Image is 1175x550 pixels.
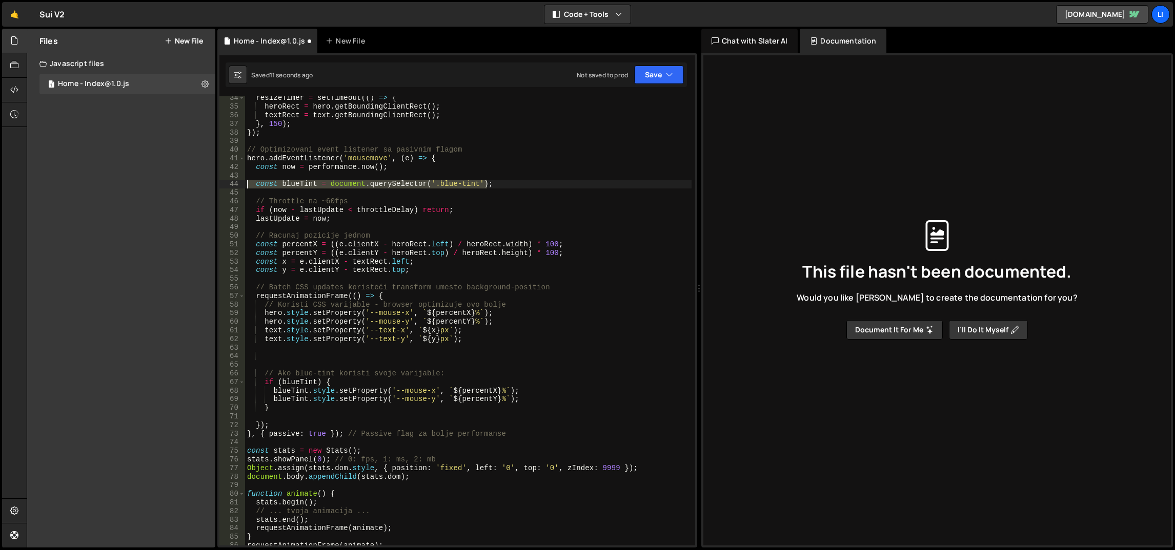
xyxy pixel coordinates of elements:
[219,266,245,274] div: 54
[219,369,245,378] div: 66
[219,111,245,120] div: 36
[219,129,245,137] div: 38
[219,430,245,438] div: 73
[949,320,1028,340] button: I’ll do it myself
[58,79,129,89] div: Home - Index@1.0.js
[326,36,369,46] div: New File
[219,197,245,206] div: 46
[1056,5,1148,24] a: [DOMAIN_NAME]
[1151,5,1170,24] a: Li
[48,81,54,89] span: 1
[219,206,245,215] div: 47
[802,263,1071,280] span: This file hasn't been documented.
[270,71,313,79] div: 11 seconds ago
[219,326,245,335] div: 61
[219,163,245,172] div: 42
[219,188,245,197] div: 45
[219,154,245,163] div: 41
[219,309,245,318] div: 59
[219,473,245,481] div: 78
[219,335,245,344] div: 62
[219,378,245,387] div: 67
[544,5,631,24] button: Code + Tools
[219,301,245,309] div: 58
[219,490,245,498] div: 80
[219,145,245,154] div: 40
[219,541,245,550] div: 86
[577,71,628,79] div: Not saved to prod
[39,8,65,20] div: Sui V2
[634,66,684,84] button: Save
[219,137,245,145] div: 39
[846,320,943,340] button: Document it for me
[800,29,886,53] div: Documentation
[165,37,203,45] button: New File
[219,274,245,283] div: 55
[219,455,245,464] div: 76
[251,71,313,79] div: Saved
[219,481,245,490] div: 79
[27,53,215,74] div: Javascript files
[219,283,245,292] div: 56
[219,412,245,421] div: 71
[219,447,245,455] div: 75
[219,352,245,361] div: 64
[219,421,245,430] div: 72
[219,292,245,301] div: 57
[2,2,27,27] a: 🤙
[797,292,1077,303] span: Would you like [PERSON_NAME] to create the documentation for you?
[219,498,245,507] div: 81
[219,94,245,102] div: 34
[219,516,245,524] div: 83
[219,258,245,266] div: 53
[219,524,245,533] div: 84
[219,438,245,447] div: 74
[219,249,245,258] div: 52
[219,387,245,395] div: 68
[219,215,245,223] div: 48
[39,35,58,47] h2: Files
[234,36,305,46] div: Home - Index@1.0.js
[219,507,245,516] div: 82
[219,180,245,188] div: 44
[219,223,245,231] div: 49
[39,74,215,94] div: 17378/48381.js
[701,29,798,53] div: Chat with Slater AI
[219,533,245,541] div: 85
[219,318,245,326] div: 60
[219,404,245,412] div: 70
[219,102,245,111] div: 35
[219,240,245,249] div: 51
[219,344,245,352] div: 63
[219,172,245,180] div: 43
[219,120,245,129] div: 37
[219,395,245,404] div: 69
[219,361,245,369] div: 65
[219,464,245,473] div: 77
[219,231,245,240] div: 50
